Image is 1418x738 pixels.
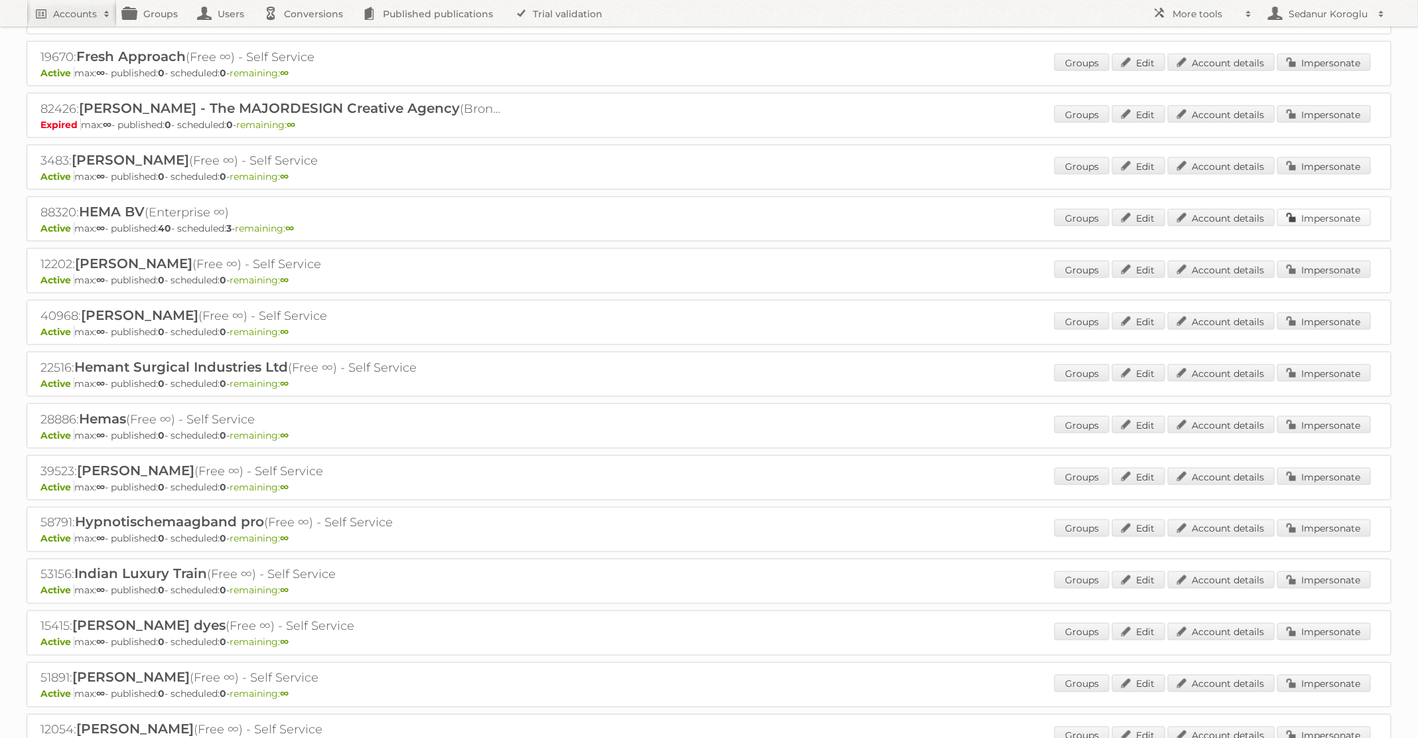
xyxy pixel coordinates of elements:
strong: 0 [158,481,165,493]
a: Groups [1054,106,1109,123]
h2: 58791: (Free ∞) - Self Service [40,514,505,532]
a: Groups [1054,675,1109,692]
a: Edit [1112,520,1165,537]
strong: 0 [158,533,165,545]
strong: ∞ [280,171,289,183]
strong: 0 [220,585,226,597]
a: Groups [1054,520,1109,537]
a: Impersonate [1277,571,1371,589]
a: Account details [1168,209,1275,226]
a: Account details [1168,313,1275,330]
p: max: - published: - scheduled: - [40,378,1378,390]
a: Account details [1168,416,1275,433]
a: Account details [1168,364,1275,382]
strong: ∞ [96,585,105,597]
a: Impersonate [1277,364,1371,382]
span: remaining: [230,67,289,79]
strong: ∞ [280,378,289,390]
strong: 0 [158,636,165,648]
strong: ∞ [280,326,289,338]
a: Groups [1054,468,1109,485]
strong: 0 [220,533,226,545]
strong: ∞ [96,533,105,545]
a: Edit [1112,261,1165,278]
strong: 0 [220,274,226,286]
strong: ∞ [96,481,105,493]
strong: 0 [158,378,165,390]
a: Edit [1112,54,1165,71]
strong: ∞ [96,222,105,234]
span: Active [40,222,74,234]
strong: 0 [158,688,165,700]
strong: 0 [220,636,226,648]
span: Active [40,481,74,493]
a: Impersonate [1277,520,1371,537]
span: Active [40,67,74,79]
a: Account details [1168,54,1275,71]
strong: 0 [220,481,226,493]
strong: 0 [226,119,233,131]
strong: 0 [165,119,171,131]
span: remaining: [230,585,289,597]
strong: ∞ [103,119,111,131]
p: max: - published: - scheduled: - [40,119,1378,131]
span: remaining: [230,636,289,648]
span: remaining: [230,429,289,441]
strong: ∞ [280,533,289,545]
h2: 3483: (Free ∞) - Self Service [40,152,505,169]
a: Account details [1168,157,1275,175]
a: Edit [1112,468,1165,485]
a: Groups [1054,209,1109,226]
h2: 82426: (Bronze ∞) - TRIAL - Self Service [40,100,505,117]
span: Indian Luxury Train [74,566,207,582]
h2: 28886: (Free ∞) - Self Service [40,411,505,428]
span: Active [40,171,74,183]
strong: ∞ [96,274,105,286]
span: [PERSON_NAME] [72,152,189,168]
strong: 0 [220,171,226,183]
span: Active [40,636,74,648]
span: remaining: [230,533,289,545]
span: Hemant Surgical Industries Ltd [74,359,288,375]
strong: 0 [158,585,165,597]
a: Account details [1168,623,1275,640]
strong: 0 [158,67,165,79]
a: Impersonate [1277,675,1371,692]
span: [PERSON_NAME] [81,307,198,323]
a: Groups [1054,157,1109,175]
a: Account details [1168,261,1275,278]
a: Groups [1054,54,1109,71]
span: Hypnotischemaagband pro [75,514,264,530]
h2: 19670: (Free ∞) - Self Service [40,48,505,66]
a: Impersonate [1277,261,1371,278]
strong: ∞ [280,67,289,79]
a: Account details [1168,468,1275,485]
span: HEMA BV [79,204,145,220]
a: Edit [1112,209,1165,226]
span: [PERSON_NAME] [76,721,194,737]
span: Hemas [79,411,126,427]
p: max: - published: - scheduled: - [40,67,1378,79]
strong: ∞ [280,688,289,700]
span: Fresh Approach [76,48,186,64]
a: Impersonate [1277,468,1371,485]
p: max: - published: - scheduled: - [40,481,1378,493]
span: Active [40,429,74,441]
a: Groups [1054,364,1109,382]
span: remaining: [230,171,289,183]
span: [PERSON_NAME] - The MAJORDESIGN Creative Agency [79,100,460,116]
strong: 0 [220,429,226,441]
strong: 0 [158,326,165,338]
a: Edit [1112,675,1165,692]
span: remaining: [230,378,289,390]
p: max: - published: - scheduled: - [40,429,1378,441]
h2: 12202: (Free ∞) - Self Service [40,256,505,273]
strong: ∞ [280,636,289,648]
p: max: - published: - scheduled: - [40,326,1378,338]
span: remaining: [236,119,295,131]
h2: 88320: (Enterprise ∞) [40,204,505,221]
strong: ∞ [96,688,105,700]
strong: 0 [220,326,226,338]
span: remaining: [230,688,289,700]
strong: ∞ [280,274,289,286]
